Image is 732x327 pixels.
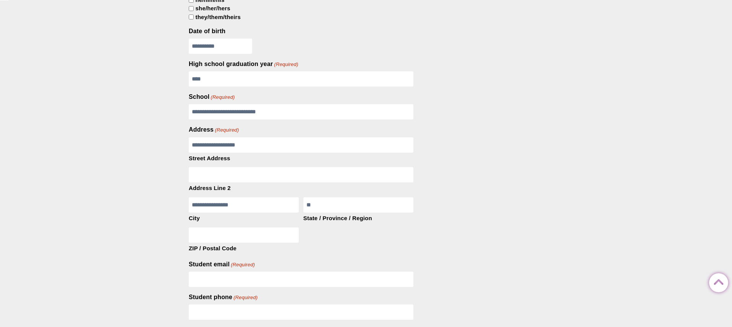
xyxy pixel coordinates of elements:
[214,127,239,134] span: (Required)
[189,153,413,163] label: Street Address
[303,213,413,222] label: State / Province / Region
[189,126,239,134] legend: Address
[189,93,235,101] label: School
[189,260,255,269] label: Student email
[189,243,299,253] label: ZIP / Postal Code
[189,60,298,68] label: High school graduation year
[230,261,255,268] span: (Required)
[196,5,230,13] label: she/her/hers
[196,13,241,21] label: they/them/theirs
[189,213,299,222] label: City
[189,182,413,192] label: Address Line 2
[233,294,258,301] span: (Required)
[210,94,235,101] span: (Required)
[189,293,257,301] label: Student phone
[189,27,225,35] label: Date of birth
[274,61,298,68] span: (Required)
[709,274,724,289] a: Back to Top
